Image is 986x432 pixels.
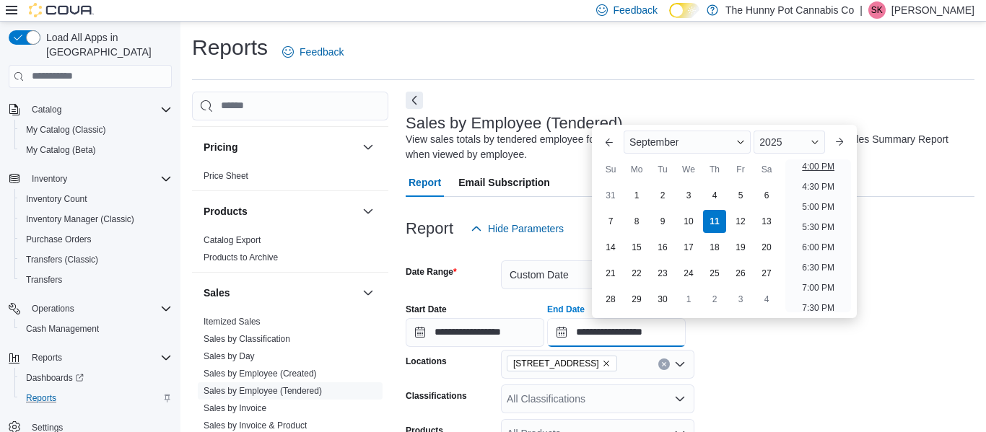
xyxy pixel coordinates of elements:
[192,232,388,272] div: Products
[26,349,68,366] button: Reports
[406,132,967,162] div: View sales totals by tendered employee for a specified date range. This report is equivalent to t...
[204,368,317,379] span: Sales by Employee (Created)
[828,131,851,154] button: Next month
[300,45,344,59] span: Feedback
[40,30,172,59] span: Load All Apps in [GEOGRAPHIC_DATA]
[599,288,622,311] div: day-28
[599,158,622,181] div: Su
[3,348,178,368] button: Reports
[625,184,648,207] div: day-1
[204,333,290,345] span: Sales by Classification
[26,170,172,188] span: Inventory
[796,178,840,195] li: 4:30 PM
[20,121,172,138] span: My Catalog (Classic)
[729,184,752,207] div: day-5
[14,319,178,339] button: Cash Management
[729,158,752,181] div: Fr
[755,288,778,311] div: day-4
[20,320,172,338] span: Cash Management
[3,100,178,120] button: Catalog
[26,213,134,225] span: Inventory Manager (Classic)
[26,144,96,156] span: My Catalog (Beta)
[3,169,178,189] button: Inventory
[20,141,172,159] span: My Catalog (Beta)
[204,386,322,396] a: Sales by Employee (Tendered)
[26,254,98,265] span: Transfers (Classic)
[204,140,237,154] h3: Pricing
[32,173,67,185] span: Inventory
[796,158,840,175] li: 4:00 PM
[26,101,67,118] button: Catalog
[624,131,751,154] div: Button. Open the month selector. September is currently selected.
[674,358,686,370] button: Open list of options
[14,250,178,270] button: Transfers (Classic)
[20,369,172,387] span: Dashboards
[729,288,752,311] div: day-3
[625,210,648,233] div: day-8
[20,251,104,268] a: Transfers (Classic)
[20,211,140,228] a: Inventory Manager (Classic)
[629,136,679,148] span: September
[651,184,674,207] div: day-2
[14,140,178,160] button: My Catalog (Beta)
[406,220,453,237] h3: Report
[729,236,752,259] div: day-19
[20,271,68,288] a: Transfers
[192,33,268,62] h1: Reports
[3,299,178,319] button: Operations
[204,316,261,327] span: Itemized Sales
[26,124,106,136] span: My Catalog (Classic)
[26,323,99,335] span: Cash Management
[204,286,357,300] button: Sales
[32,104,61,115] span: Catalog
[204,385,322,397] span: Sales by Employee (Tendered)
[26,349,172,366] span: Reports
[754,131,825,154] div: Button. Open the year selector. 2025 is currently selected.
[26,392,56,404] span: Reports
[204,286,230,300] h3: Sales
[20,190,172,208] span: Inventory Count
[669,18,670,19] span: Dark Mode
[204,317,261,327] a: Itemized Sales
[409,168,441,197] span: Report
[204,351,255,362] span: Sales by Day
[204,234,261,246] span: Catalog Export
[871,1,883,19] span: SK
[14,120,178,140] button: My Catalog (Classic)
[625,262,648,285] div: day-22
[20,369,90,387] a: Dashboards
[406,115,623,132] h3: Sales by Employee (Tendered)
[625,288,648,311] div: day-29
[406,390,467,402] label: Classifications
[599,184,622,207] div: day-31
[406,356,447,367] label: Locations
[406,318,544,347] input: Press the down key to open a popover containing a calendar.
[755,184,778,207] div: day-6
[755,158,778,181] div: Sa
[651,262,674,285] div: day-23
[625,236,648,259] div: day-15
[204,204,357,219] button: Products
[14,270,178,290] button: Transfers
[406,304,447,315] label: Start Date
[796,198,840,216] li: 5:00 PM
[14,209,178,229] button: Inventory Manager (Classic)
[625,158,648,181] div: Mo
[703,158,726,181] div: Th
[14,388,178,408] button: Reports
[276,38,349,66] a: Feedback
[204,334,290,344] a: Sales by Classification
[26,372,84,384] span: Dashboards
[677,158,700,181] div: We
[501,260,694,289] button: Custom Date
[729,210,752,233] div: day-12
[204,170,248,182] span: Price Sheet
[891,1,974,19] p: [PERSON_NAME]
[651,210,674,233] div: day-9
[204,351,255,361] a: Sales by Day
[677,210,700,233] div: day-10
[204,403,266,413] a: Sales by Invoice
[796,279,840,296] li: 7:00 PM
[29,3,94,17] img: Cova
[614,3,658,17] span: Feedback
